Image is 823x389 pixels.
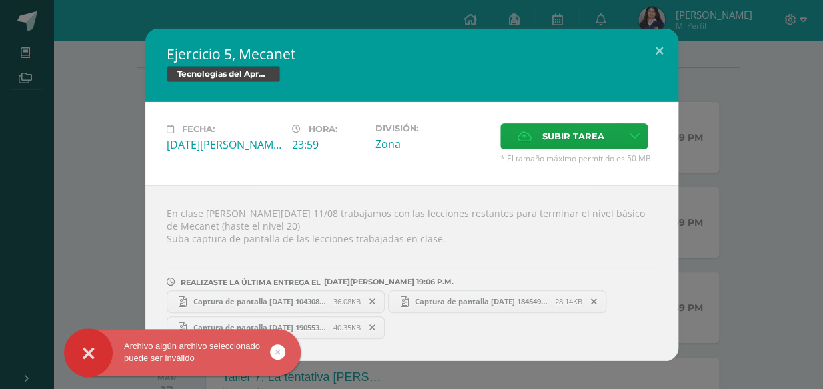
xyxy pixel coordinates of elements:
div: Zona [375,137,490,151]
span: Tecnologías del Aprendizaje y la Comunicación [167,66,280,82]
span: [DATE][PERSON_NAME] 19:06 P.M. [321,282,454,282]
span: Remover entrega [583,294,606,309]
div: 23:59 [292,137,365,152]
span: Fecha: [182,124,215,134]
span: * El tamaño máximo permitido es 50 MB [500,153,657,164]
span: Remover entrega [361,320,384,335]
div: En clase [PERSON_NAME][DATE] 11/08 trabajamos con las lecciones restantes para terminar el nivel ... [145,185,678,361]
button: Close (Esc) [640,29,678,74]
a: Captura de pantalla [DATE] 190553.png 40.35KB [167,316,385,339]
span: Captura de pantalla [DATE] 184549.png [409,296,555,306]
span: 40.35KB [333,322,361,332]
span: 36.08KB [333,296,361,306]
div: [DATE][PERSON_NAME] [167,137,281,152]
span: Remover entrega [361,294,384,309]
a: Captura de pantalla [DATE] 104308.png 36.08KB [167,290,385,313]
h2: Ejercicio 5, Mecanet [167,45,657,63]
span: Captura de pantalla [DATE] 104308.png [187,296,333,306]
span: REALIZASTE LA ÚLTIMA ENTREGA EL [181,278,321,287]
span: Hora: [309,124,337,134]
a: Captura de pantalla [DATE] 184549.png 28.14KB [388,290,606,313]
label: División: [375,123,490,133]
span: Subir tarea [542,124,604,149]
span: Captura de pantalla [DATE] 190553.png [187,322,333,332]
span: 28.14KB [555,296,582,306]
div: Archivo algún archivo seleccionado puede ser inválido [64,340,301,364]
